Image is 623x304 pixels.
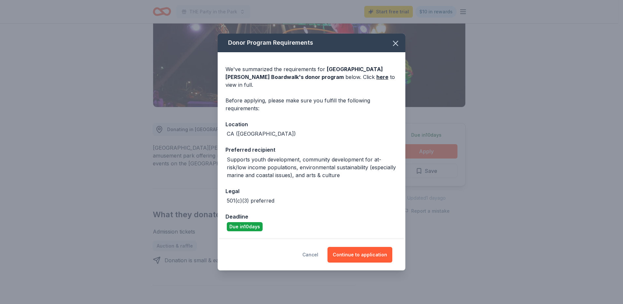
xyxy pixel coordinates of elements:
[227,156,398,179] div: Supports youth development, community development for at-risk/low income populations, environment...
[225,97,398,112] div: Before applying, please make sure you fulfill the following requirements:
[225,120,398,129] div: Location
[218,34,405,52] div: Donor Program Requirements
[225,65,398,89] div: We've summarized the requirements for below. Click to view in full.
[302,247,318,263] button: Cancel
[227,222,263,231] div: Due in 10 days
[227,197,274,205] div: 501(c)(3) preferred
[376,73,388,81] a: here
[225,187,398,195] div: Legal
[327,247,392,263] button: Continue to application
[225,145,398,154] div: Preferred recipient
[227,130,296,138] div: CA ([GEOGRAPHIC_DATA])
[225,212,398,221] div: Deadline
